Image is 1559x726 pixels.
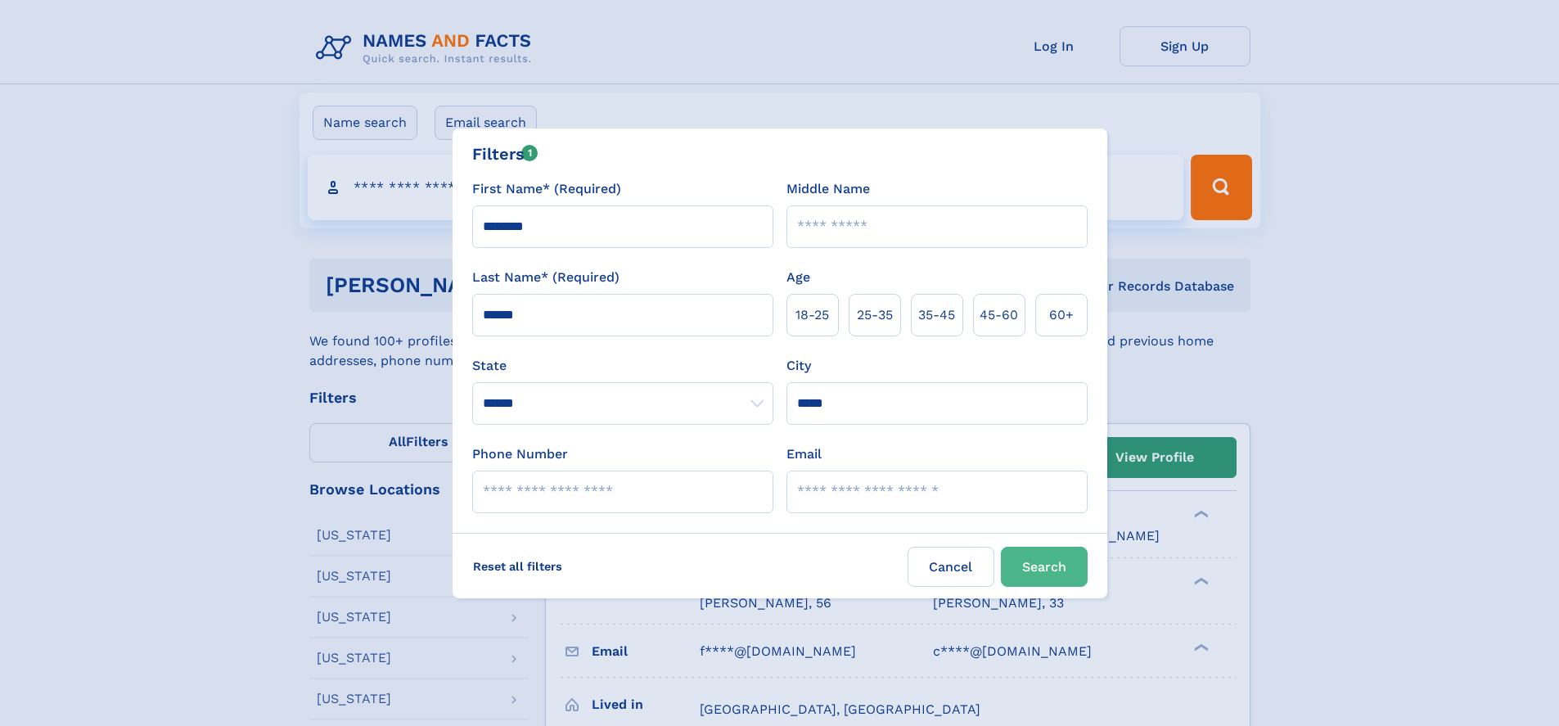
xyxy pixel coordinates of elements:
[918,305,955,325] span: 35‑45
[786,356,811,376] label: City
[472,142,538,166] div: Filters
[786,268,810,287] label: Age
[1049,305,1074,325] span: 60+
[472,444,568,464] label: Phone Number
[786,444,822,464] label: Email
[472,268,620,287] label: Last Name* (Required)
[1001,547,1088,587] button: Search
[472,179,621,199] label: First Name* (Required)
[795,305,829,325] span: 18‑25
[980,305,1018,325] span: 45‑60
[472,356,773,376] label: State
[462,547,573,586] label: Reset all filters
[786,179,870,199] label: Middle Name
[857,305,893,325] span: 25‑35
[908,547,994,587] label: Cancel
